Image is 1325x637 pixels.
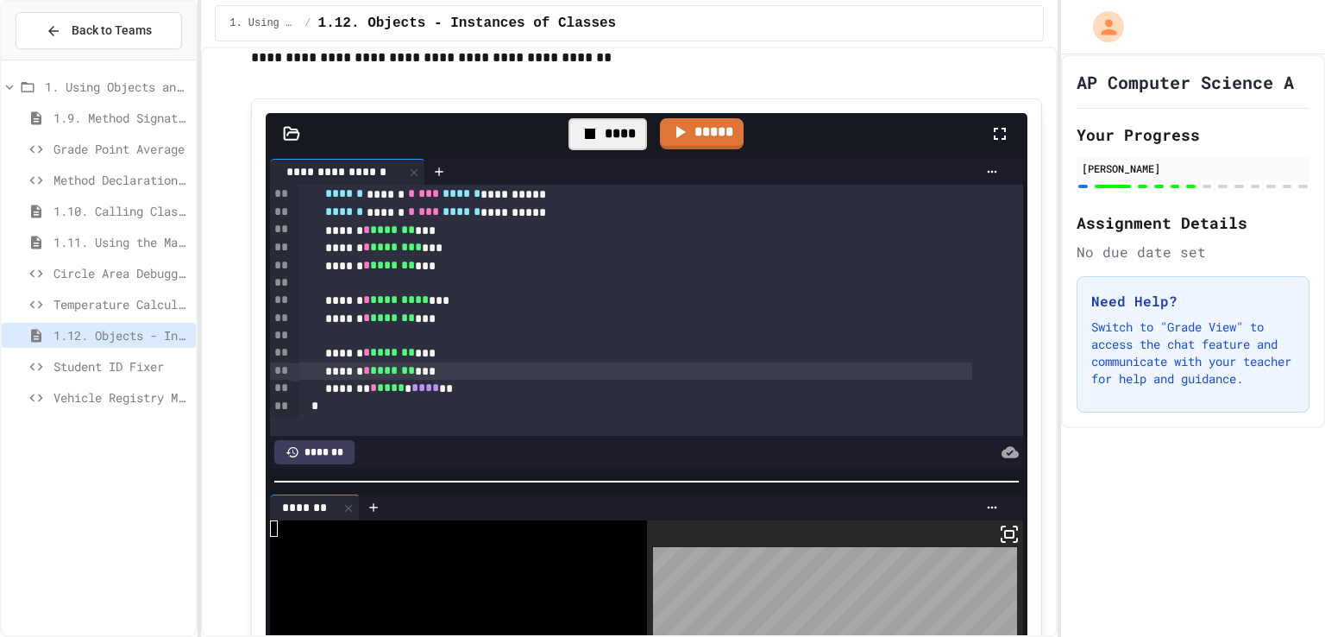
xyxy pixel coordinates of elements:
[72,22,152,40] span: Back to Teams
[1091,318,1295,388] p: Switch to "Grade View" to access the chat feature and communicate with your teacher for help and ...
[1077,242,1309,262] div: No due date set
[53,388,189,407] span: Vehicle Registry Manager
[1075,7,1128,47] div: My Account
[53,264,189,282] span: Circle Area Debugger
[53,326,189,344] span: 1.12. Objects - Instances of Classes
[53,357,189,375] span: Student ID Fixer
[305,16,311,30] span: /
[1082,161,1304,176] div: [PERSON_NAME]
[318,13,617,34] span: 1.12. Objects - Instances of Classes
[45,78,189,96] span: 1. Using Objects and Methods
[1077,70,1294,94] h1: AP Computer Science A
[53,233,189,251] span: 1.11. Using the Math Class
[229,16,298,30] span: 1. Using Objects and Methods
[53,295,189,313] span: Temperature Calculator Helper
[1077,211,1309,235] h2: Assignment Details
[53,140,189,158] span: Grade Point Average
[1077,123,1309,147] h2: Your Progress
[53,202,189,220] span: 1.10. Calling Class Methods
[53,109,189,127] span: 1.9. Method Signatures
[1091,291,1295,312] h3: Need Help?
[53,171,189,189] span: Method Declaration Helper
[16,12,182,49] button: Back to Teams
